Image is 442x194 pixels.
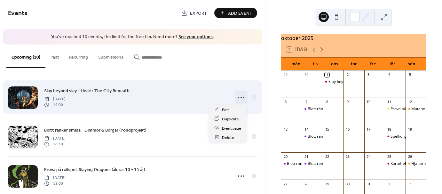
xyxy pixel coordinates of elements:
div: 2 [407,182,412,186]
div: tis [305,58,325,70]
span: Blott ränker smida - Dimmor & Borgar (Poddprojekt) [44,127,146,133]
div: 2 [345,72,350,77]
div: 28 [304,182,309,186]
div: 29 [325,182,329,186]
div: 4 [387,72,391,77]
div: Hjältarnas tid (Ungdomsgrupp för tjejer och icke-binära) [406,161,426,166]
div: 7 [304,100,309,104]
div: Spelkongress 2025 [391,134,424,139]
div: Slay beyond slay - Heart: The City Beneath [328,79,404,85]
div: 14 [304,127,309,132]
div: Blott ränker smida - Dimmor & Borgar (Poddprojekt) [281,161,302,166]
div: 1 [325,72,329,77]
a: Export [176,8,212,18]
span: Delete [222,134,234,141]
div: oktober 2025 [281,34,426,42]
div: 12 [407,100,412,104]
span: 19:00 [44,102,66,108]
div: 27 [283,182,288,186]
div: Spelkongress 2025 [385,134,406,139]
div: KartoffelCon 2025 [385,161,406,166]
div: 8 [325,100,329,104]
a: Blott ränker smida - Dimmor & Borgar (Poddprojekt) [44,126,146,134]
span: [DATE] [44,175,66,181]
div: 5 [407,72,412,77]
a: Prova på rollspel: Slaying Dragons (åldrar 10 - 15 år) [44,166,145,173]
span: Edit [222,106,229,113]
div: 6 [283,100,288,104]
button: Submissions [93,44,129,67]
div: lör [383,58,402,70]
span: Events [8,7,28,20]
span: Event page [222,125,241,132]
div: fre [363,58,383,70]
span: Export [190,10,207,17]
div: 30 [345,182,350,186]
div: 25 [387,154,391,159]
div: Blott ränker smida - Dimmor & Borgar (Poddprojekt) [302,134,323,139]
div: 19 [407,127,412,132]
div: 22 [325,154,329,159]
div: 16 [345,127,350,132]
button: Upcoming (10) [6,44,45,68]
div: KartoffelCon 2025 [391,161,423,166]
div: 17 [366,127,371,132]
div: tor [344,58,363,70]
div: Prova på rollspel: Slaying Dragons (åldrar 10 - 15 år) [385,106,406,112]
span: You've reached 10 events, the limit for the free tier. Need more? . [10,34,256,40]
div: 15 [325,127,329,132]
span: [DATE] [44,135,66,141]
div: 18 [387,127,391,132]
div: 11 [387,100,391,104]
div: mån [286,58,305,70]
a: Slay beyond slay - Heart: The City Beneath [44,87,130,94]
div: 13 [283,127,288,132]
div: 10 [366,100,371,104]
div: 24 [366,154,371,159]
span: 12:00 [44,181,66,187]
div: Blott ränker smida - Dimmor & Borgar (Poddprojekt) [308,161,401,166]
div: 21 [304,154,309,159]
div: Blott ränker smida - Dimmor & Borgar (Poddprojekt) [302,161,323,166]
div: Blott ränker smida - Dimmor & Borgar (Poddprojekt) [302,106,323,112]
div: Blott ränker smida - Dimmor & Borgar (Poddprojekt) [308,106,401,112]
div: 29 [283,72,288,77]
div: Mutant: Ad Astra (Ungdomsgrupp för tjejer och icke-binära) [406,106,426,112]
div: Blott ränker smida - Dimmor & Borgar (Poddprojekt) [287,161,380,166]
div: 20 [283,154,288,159]
div: 3 [366,72,371,77]
span: Duplicate [222,116,239,122]
div: Blott ränker smida - Dimmor & Borgar (Poddprojekt) [308,134,401,139]
button: Past [45,44,64,67]
div: sön [402,58,421,70]
div: ons [325,58,344,70]
div: Slay beyond slay - Heart: The City Beneath [323,79,343,85]
button: Recurring [64,44,93,67]
span: [DATE] [44,96,66,102]
div: 26 [407,154,412,159]
span: 18:30 [44,141,66,147]
div: 23 [345,154,350,159]
div: 9 [345,100,350,104]
div: 1 [387,182,391,186]
div: 31 [366,182,371,186]
a: See your options [178,33,213,41]
div: 30 [304,72,309,77]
